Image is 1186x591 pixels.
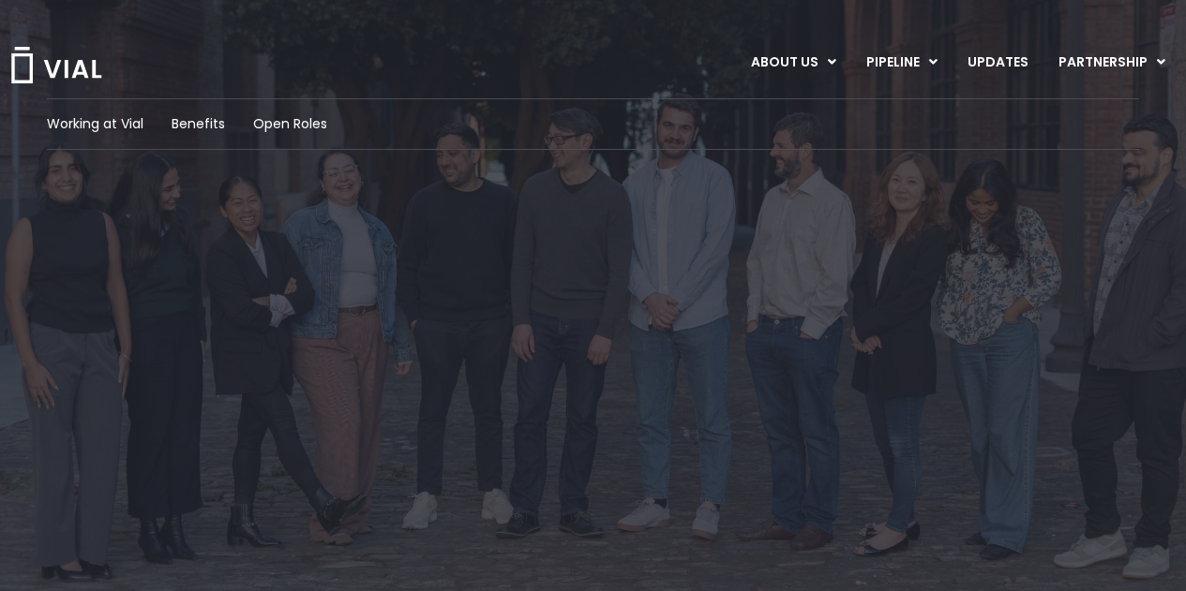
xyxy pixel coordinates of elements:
[1043,47,1180,79] a: PARTNERSHIPMenu Toggle
[9,47,103,83] img: Vial Logo
[253,114,327,134] a: Open Roles
[736,47,850,79] a: ABOUT USMenu Toggle
[953,47,1043,79] a: UPDATES
[47,114,143,134] a: Working at Vial
[172,114,225,134] a: Benefits
[851,47,952,79] a: PIPELINEMenu Toggle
